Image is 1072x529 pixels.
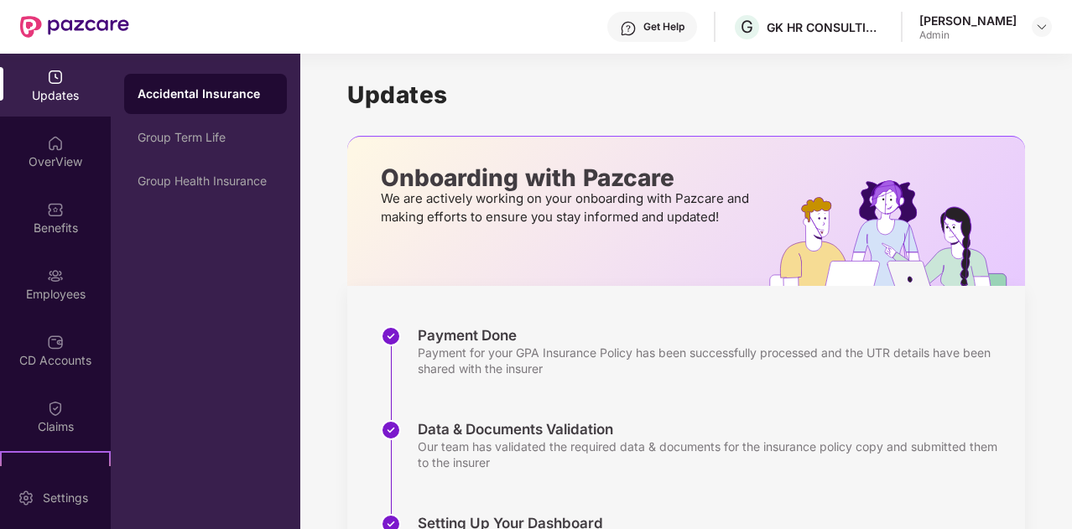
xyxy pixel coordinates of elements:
img: svg+xml;base64,PHN2ZyBpZD0iU3RlcC1Eb25lLTMyeDMyIiB4bWxucz0iaHR0cDovL3d3dy53My5vcmcvMjAwMC9zdmciIH... [381,326,401,346]
img: svg+xml;base64,PHN2ZyBpZD0iU2V0dGluZy0yMHgyMCIgeG1sbnM9Imh0dHA6Ly93d3cudzMub3JnLzIwMDAvc3ZnIiB3aW... [18,490,34,506]
img: svg+xml;base64,PHN2ZyBpZD0iQmVuZWZpdHMiIHhtbG5zPSJodHRwOi8vd3d3LnczLm9yZy8yMDAwL3N2ZyIgd2lkdGg9Ij... [47,201,64,218]
h1: Updates [347,80,1025,109]
div: Our team has validated the required data & documents for the insurance policy copy and submitted ... [418,438,1008,470]
img: svg+xml;base64,PHN2ZyBpZD0iVXBkYXRlZCIgeG1sbnM9Imh0dHA6Ly93d3cudzMub3JnLzIwMDAvc3ZnIiB3aWR0aD0iMj... [47,69,64,86]
div: [PERSON_NAME] [919,13,1017,29]
img: New Pazcare Logo [20,16,129,38]
img: svg+xml;base64,PHN2ZyBpZD0iRHJvcGRvd24tMzJ4MzIiIHhtbG5zPSJodHRwOi8vd3d3LnczLm9yZy8yMDAwL3N2ZyIgd2... [1035,20,1049,34]
div: Get Help [643,20,684,34]
div: Admin [919,29,1017,42]
p: We are actively working on your onboarding with Pazcare and making efforts to ensure you stay inf... [381,189,754,226]
img: hrOnboarding [769,180,1025,286]
div: Accidental Insurance [138,86,273,102]
div: Settings [38,490,93,506]
img: svg+xml;base64,PHN2ZyBpZD0iSGVscC0zMngzMiIgeG1sbnM9Imh0dHA6Ly93d3cudzMub3JnLzIwMDAvc3ZnIiB3aWR0aD... [620,20,637,37]
p: Onboarding with Pazcare [381,170,754,185]
img: svg+xml;base64,PHN2ZyBpZD0iQ2xhaW0iIHhtbG5zPSJodHRwOi8vd3d3LnczLm9yZy8yMDAwL3N2ZyIgd2lkdGg9IjIwIi... [47,400,64,417]
img: svg+xml;base64,PHN2ZyBpZD0iQ0RfQWNjb3VudHMiIGRhdGEtbmFtZT0iQ0QgQWNjb3VudHMiIHhtbG5zPSJodHRwOi8vd3... [47,334,64,350]
div: Data & Documents Validation [418,420,1008,438]
img: svg+xml;base64,PHN2ZyBpZD0iSG9tZSIgeG1sbnM9Imh0dHA6Ly93d3cudzMub3JnLzIwMDAvc3ZnIiB3aWR0aD0iMjAiIG... [47,135,64,152]
div: Group Term Life [138,131,273,144]
span: G [741,17,753,37]
img: svg+xml;base64,PHN2ZyBpZD0iRW1wbG95ZWVzIiB4bWxucz0iaHR0cDovL3d3dy53My5vcmcvMjAwMC9zdmciIHdpZHRoPS... [47,267,64,284]
div: Payment for your GPA Insurance Policy has been successfully processed and the UTR details have be... [418,345,1008,376]
div: Payment Done [418,326,1008,345]
div: Group Health Insurance [138,174,273,188]
img: svg+xml;base64,PHN2ZyBpZD0iU3RlcC1Eb25lLTMyeDMyIiB4bWxucz0iaHR0cDovL3d3dy53My5vcmcvMjAwMC9zdmciIH... [381,420,401,440]
div: GK HR CONSULTING INDIA PRIVATE LIMITED [767,19,884,35]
